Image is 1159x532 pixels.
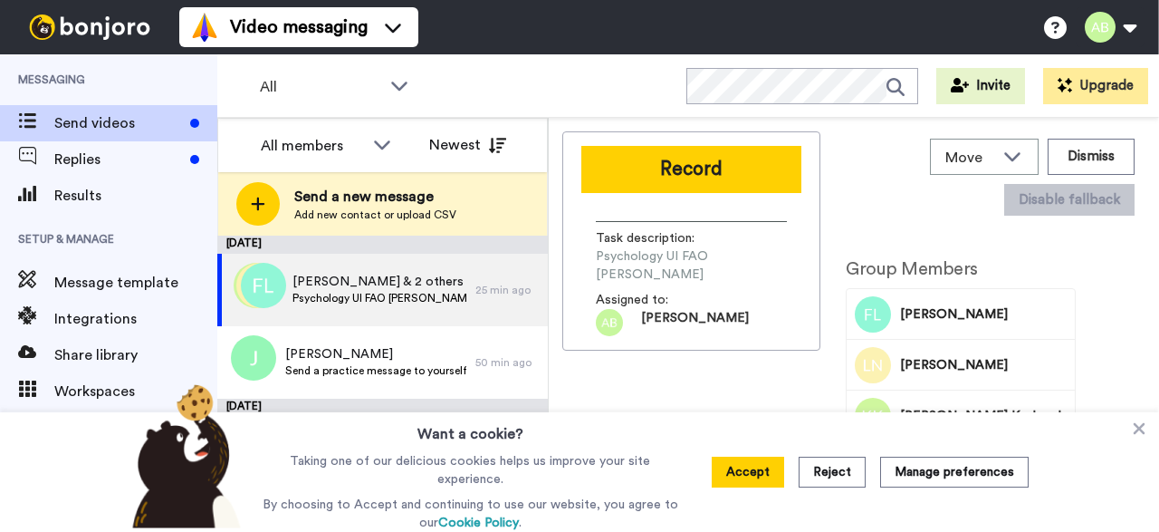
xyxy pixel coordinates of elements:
span: [PERSON_NAME] [900,356,1068,374]
img: ln.png [236,263,282,308]
div: [DATE] [217,236,548,254]
button: Accept [712,457,784,488]
img: Image of Faye Lunn [855,296,891,333]
img: 1204322a-c494-4d59-b975-a87323466159.png [596,309,623,336]
span: Replies [54,149,183,170]
span: Psychology UI FAO [PERSON_NAME] [596,247,787,284]
img: Image of Larisa Neagu [855,347,891,383]
div: All members [261,135,364,157]
div: 25 min ago [475,283,539,297]
span: Assigned to: [596,291,723,309]
button: Reject [799,457,866,488]
span: Results [54,185,217,207]
a: Cookie Policy [438,517,519,529]
p: By choosing to Accept and continuing to use our website, you agree to our . [258,496,683,532]
button: Record [581,146,801,193]
button: Upgrade [1043,68,1148,104]
span: Add new contact or upload CSV [294,208,456,222]
button: Dismiss [1048,139,1135,175]
span: Integrations [54,308,217,330]
img: kk.png [234,263,279,308]
span: Task description : [596,229,723,247]
h2: Group Members [846,259,1076,279]
img: bj-logo-header-white.svg [22,15,158,40]
button: Invite [936,68,1025,104]
button: Disable fallback [1004,184,1135,216]
span: Share library [54,344,217,366]
span: Move [945,147,994,169]
span: Psychology UI FAO [PERSON_NAME] [292,291,466,305]
img: j.png [231,335,276,381]
img: fl.png [241,263,286,308]
span: [PERSON_NAME] [900,305,1068,324]
span: Message template [54,272,217,294]
span: [PERSON_NAME] Kankonde [900,407,1068,425]
button: Newest [416,127,520,163]
span: [PERSON_NAME] [285,345,466,363]
span: Send a new message [294,186,456,208]
span: Send videos [54,112,183,134]
span: [PERSON_NAME] & 2 others [292,273,466,291]
span: Video messaging [230,15,368,40]
div: 50 min ago [475,355,539,370]
h3: Want a cookie? [417,412,523,445]
span: Workspaces [54,381,217,402]
p: Taking one of our delicious cookies helps us improve your site experience. [258,452,683,488]
img: Image of Krystal Kankonde [855,398,891,434]
span: All [260,76,381,98]
img: vm-color.svg [190,13,219,42]
span: [PERSON_NAME] [641,309,749,336]
span: Send a practice message to yourself [285,363,466,378]
img: bear-with-cookie.png [116,383,250,528]
div: [DATE] [217,399,548,417]
button: Manage preferences [880,457,1029,488]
